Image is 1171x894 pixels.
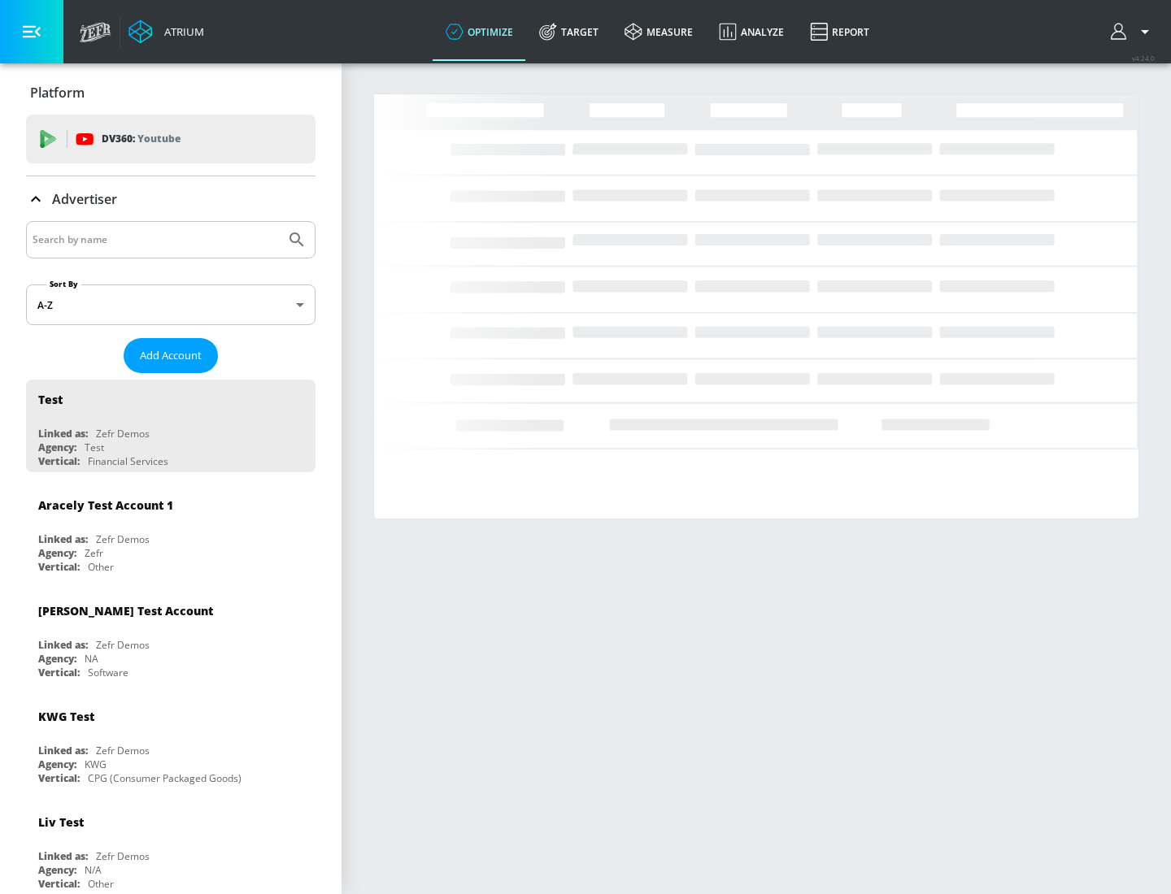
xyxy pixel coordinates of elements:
[96,532,150,546] div: Zefr Demos
[38,638,88,652] div: Linked as:
[38,454,80,468] div: Vertical:
[88,877,114,891] div: Other
[38,532,88,546] div: Linked as:
[38,877,80,891] div: Vertical:
[52,190,117,208] p: Advertiser
[102,130,181,148] p: DV360:
[85,863,102,877] div: N/A
[38,757,76,771] div: Agency:
[26,284,316,325] div: A-Z
[128,20,204,44] a: Atrium
[88,560,114,574] div: Other
[38,666,80,679] div: Vertical:
[38,546,76,560] div: Agency:
[38,652,76,666] div: Agency:
[26,70,316,115] div: Platform
[38,427,88,440] div: Linked as:
[38,771,80,785] div: Vertical:
[137,130,181,147] p: Youtube
[38,603,213,618] div: [PERSON_NAME] Test Account
[33,229,279,250] input: Search by name
[85,757,107,771] div: KWG
[1132,54,1155,63] span: v 4.24.0
[88,771,242,785] div: CPG (Consumer Packaged Goods)
[158,24,204,39] div: Atrium
[26,380,316,472] div: TestLinked as:Zefr DemosAgency:TestVertical:Financial Services
[433,2,526,61] a: optimize
[38,392,63,407] div: Test
[96,849,150,863] div: Zefr Demos
[38,560,80,574] div: Vertical:
[38,440,76,454] div: Agency:
[88,666,128,679] div: Software
[526,2,612,61] a: Target
[26,591,316,684] div: [PERSON_NAME] Test AccountLinked as:Zefr DemosAgency:NAVertical:Software
[26,485,316,578] div: Aracely Test Account 1Linked as:Zefr DemosAgency:ZefrVertical:Other
[706,2,797,61] a: Analyze
[85,440,104,454] div: Test
[38,497,173,513] div: Aracely Test Account 1
[96,638,150,652] div: Zefr Demos
[38,814,84,830] div: Liv Test
[30,84,85,102] p: Platform
[38,849,88,863] div: Linked as:
[96,427,150,440] div: Zefr Demos
[85,652,98,666] div: NA
[26,697,316,789] div: KWG TestLinked as:Zefr DemosAgency:KWGVertical:CPG (Consumer Packaged Goods)
[612,2,706,61] a: measure
[85,546,103,560] div: Zefr
[797,2,882,61] a: Report
[140,346,202,365] span: Add Account
[38,744,88,757] div: Linked as:
[46,279,81,289] label: Sort By
[88,454,168,468] div: Financial Services
[26,115,316,163] div: DV360: Youtube
[38,863,76,877] div: Agency:
[26,176,316,222] div: Advertiser
[96,744,150,757] div: Zefr Demos
[38,709,94,724] div: KWG Test
[124,338,218,373] button: Add Account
